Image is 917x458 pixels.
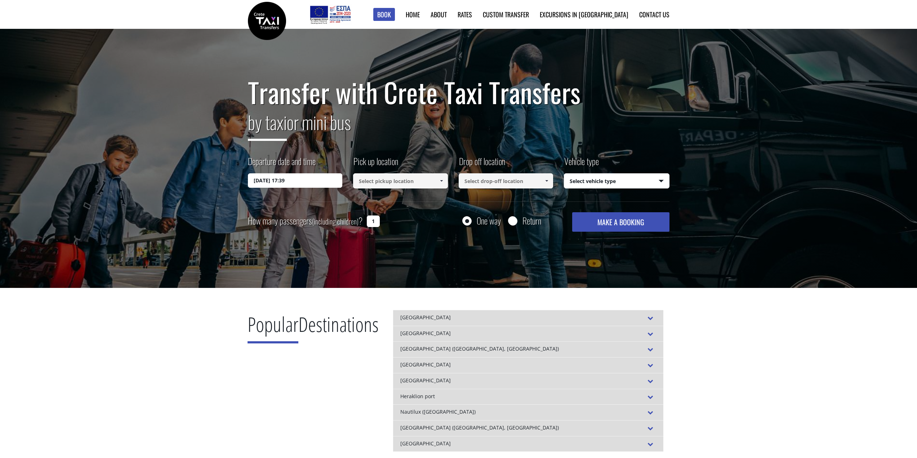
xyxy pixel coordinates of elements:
a: Contact us [639,10,669,19]
label: Pick up location [353,155,398,173]
span: by taxi [248,108,287,141]
label: How many passengers ? [248,212,362,230]
div: [GEOGRAPHIC_DATA] [393,326,663,342]
input: Select pickup location [353,173,448,188]
small: (including children) [312,216,359,227]
label: Drop off location [459,155,505,173]
a: Show All Items [435,173,447,188]
a: Book [373,8,395,21]
label: Vehicle type [564,155,599,173]
div: [GEOGRAPHIC_DATA] ([GEOGRAPHIC_DATA], [GEOGRAPHIC_DATA]) [393,341,663,357]
input: Select drop-off location [459,173,553,188]
div: [GEOGRAPHIC_DATA] [393,310,663,326]
a: Show All Items [541,173,553,188]
div: [GEOGRAPHIC_DATA] [393,357,663,373]
span: Popular [248,310,298,343]
a: About [431,10,447,19]
button: MAKE A BOOKING [572,212,669,232]
a: Crete Taxi Transfers | Safe Taxi Transfer Services from to Heraklion Airport, Chania Airport, Ret... [248,16,286,24]
div: [GEOGRAPHIC_DATA] [393,436,663,452]
div: [GEOGRAPHIC_DATA] [393,373,663,389]
h2: or mini bus [248,107,669,146]
img: Crete Taxi Transfers | Safe Taxi Transfer Services from to Heraklion Airport, Chania Airport, Ret... [248,2,286,40]
div: [GEOGRAPHIC_DATA] ([GEOGRAPHIC_DATA], [GEOGRAPHIC_DATA]) [393,420,663,436]
label: Departure date and time [248,155,316,173]
label: One way [477,216,501,225]
a: Rates [458,10,472,19]
span: Select vehicle type [564,174,669,189]
h2: Destinations [248,310,379,349]
label: Return [522,216,541,225]
div: Heraklion port [393,389,663,405]
a: Home [406,10,420,19]
div: Nautilux ([GEOGRAPHIC_DATA]) [393,404,663,420]
a: Excursions in [GEOGRAPHIC_DATA] [540,10,628,19]
img: e-bannersEUERDF180X90.jpg [309,4,352,25]
h1: Transfer with Crete Taxi Transfers [248,77,669,107]
a: Custom Transfer [483,10,529,19]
